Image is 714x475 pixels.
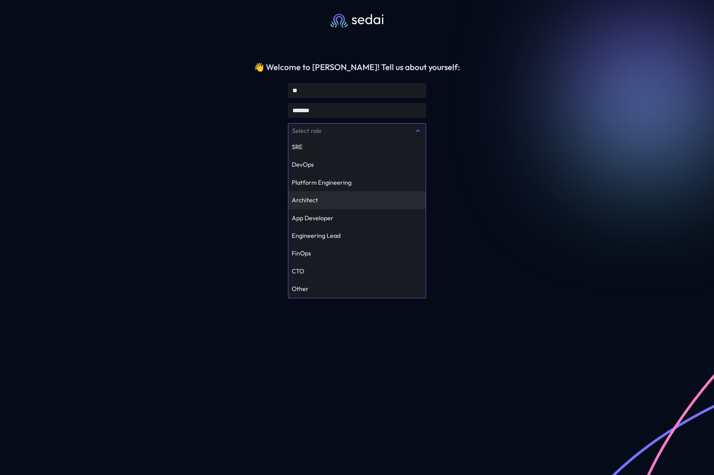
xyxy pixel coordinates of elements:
[292,285,422,293] div: Other
[292,178,422,186] div: Platform Engineering
[292,127,414,135] div: Select role
[292,214,422,222] div: App Developer
[292,161,422,168] div: DevOps
[292,267,422,275] div: CTO
[292,249,422,257] div: FinOps
[292,143,422,151] div: SRE
[292,196,422,204] div: Architect
[292,232,422,240] div: Engineering Lead
[254,62,460,72] div: 👋 Welcome to [PERSON_NAME]! Tell us about yourself:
